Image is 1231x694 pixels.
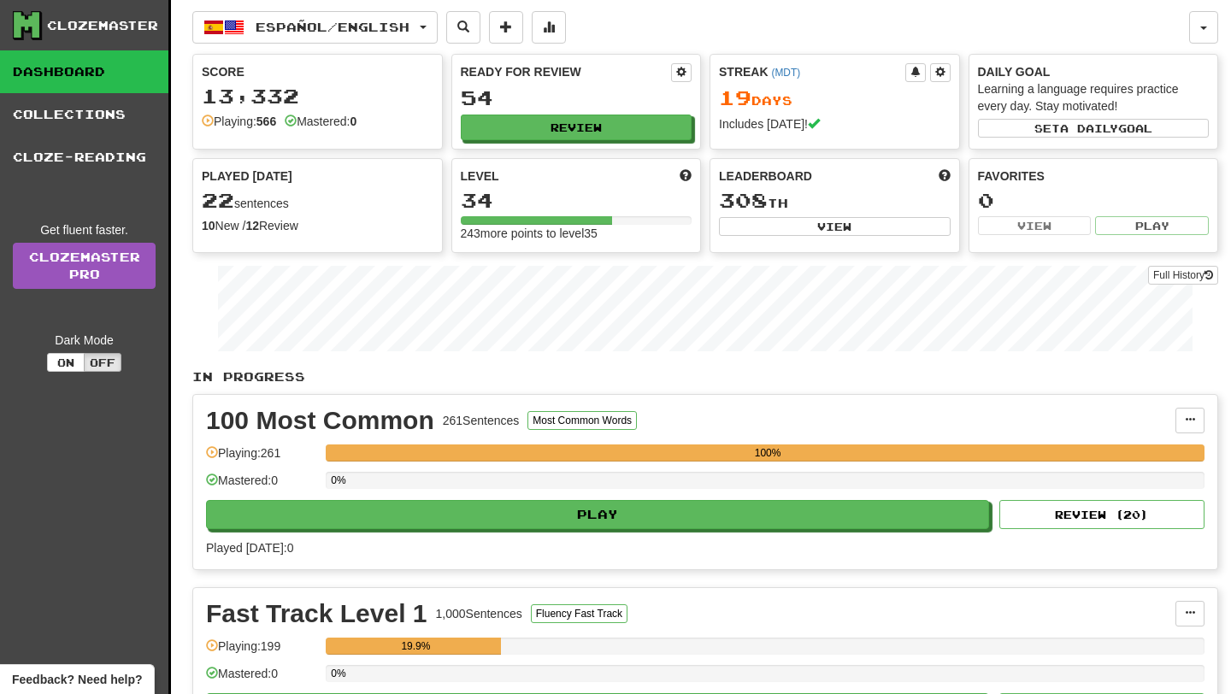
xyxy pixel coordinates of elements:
[1095,216,1209,235] button: Play
[206,408,434,433] div: 100 Most Common
[978,190,1210,211] div: 0
[719,87,951,109] div: Day s
[939,168,951,185] span: This week in points, UTC
[202,168,292,185] span: Played [DATE]
[461,115,692,140] button: Review
[719,188,768,212] span: 308
[771,67,800,79] a: (MDT)
[461,190,692,211] div: 34
[719,168,812,185] span: Leaderboard
[436,605,522,622] div: 1,000 Sentences
[202,219,215,232] strong: 10
[206,541,293,555] span: Played [DATE]: 0
[527,411,637,430] button: Most Common Words
[12,671,142,688] span: Open feedback widget
[978,216,1092,235] button: View
[206,638,317,666] div: Playing: 199
[202,113,276,130] div: Playing:
[202,217,433,234] div: New / Review
[680,168,692,185] span: Score more points to level up
[719,115,951,132] div: Includes [DATE]!
[461,63,672,80] div: Ready for Review
[461,225,692,242] div: 243 more points to level 35
[719,63,905,80] div: Streak
[285,113,356,130] div: Mastered:
[206,472,317,500] div: Mastered: 0
[256,115,276,128] strong: 566
[443,412,520,429] div: 261 Sentences
[978,63,1210,80] div: Daily Goal
[84,353,121,372] button: Off
[978,168,1210,185] div: Favorites
[13,332,156,349] div: Dark Mode
[13,243,156,289] a: ClozemasterPro
[531,604,627,623] button: Fluency Fast Track
[192,368,1218,385] p: In Progress
[331,638,500,655] div: 19.9%
[47,17,158,34] div: Clozemaster
[1148,266,1218,285] button: Full History
[461,168,499,185] span: Level
[999,500,1204,529] button: Review (20)
[202,63,433,80] div: Score
[245,219,259,232] strong: 12
[256,20,409,34] span: Español / English
[206,500,989,529] button: Play
[489,11,523,44] button: Add sentence to collection
[719,85,751,109] span: 19
[719,190,951,212] div: th
[206,444,317,473] div: Playing: 261
[446,11,480,44] button: Search sentences
[461,87,692,109] div: 54
[206,665,317,693] div: Mastered: 0
[202,85,433,107] div: 13,332
[13,221,156,238] div: Get fluent faster.
[202,190,433,212] div: sentences
[331,444,1204,462] div: 100%
[202,188,234,212] span: 22
[206,601,427,626] div: Fast Track Level 1
[532,11,566,44] button: More stats
[350,115,356,128] strong: 0
[719,217,951,236] button: View
[978,119,1210,138] button: Seta dailygoal
[192,11,438,44] button: Español/English
[47,353,85,372] button: On
[978,80,1210,115] div: Learning a language requires practice every day. Stay motivated!
[1060,122,1118,134] span: a daily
